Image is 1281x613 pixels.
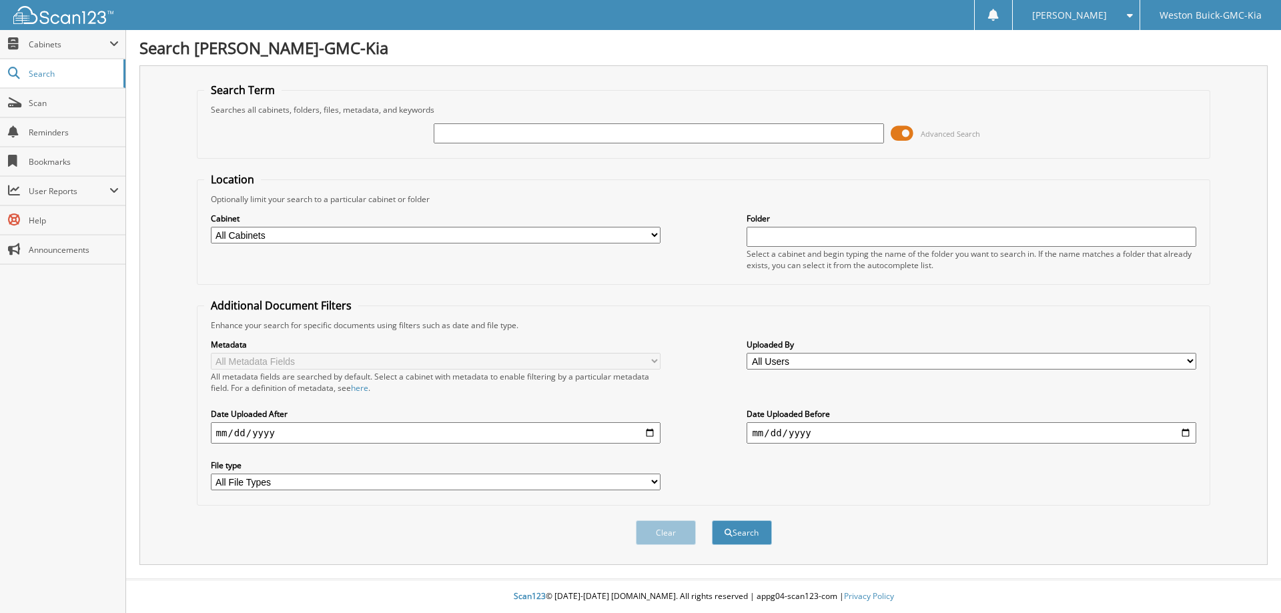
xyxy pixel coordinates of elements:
[921,129,980,139] span: Advanced Search
[204,83,282,97] legend: Search Term
[1160,11,1262,19] span: Weston Buick-GMC-Kia
[204,104,1204,115] div: Searches all cabinets, folders, files, metadata, and keywords
[126,580,1281,613] div: © [DATE]-[DATE] [DOMAIN_NAME]. All rights reserved | appg04-scan123-com |
[29,156,119,167] span: Bookmarks
[13,6,113,24] img: scan123-logo-white.svg
[211,422,661,444] input: start
[29,39,109,50] span: Cabinets
[747,213,1196,224] label: Folder
[211,371,661,394] div: All metadata fields are searched by default. Select a cabinet with metadata to enable filtering b...
[204,172,261,187] legend: Location
[747,339,1196,350] label: Uploaded By
[29,97,119,109] span: Scan
[204,193,1204,205] div: Optionally limit your search to a particular cabinet or folder
[29,68,117,79] span: Search
[351,382,368,394] a: here
[29,127,119,138] span: Reminders
[29,185,109,197] span: User Reports
[636,520,696,545] button: Clear
[747,422,1196,444] input: end
[712,520,772,545] button: Search
[204,298,358,313] legend: Additional Document Filters
[211,339,661,350] label: Metadata
[211,408,661,420] label: Date Uploaded After
[747,248,1196,271] div: Select a cabinet and begin typing the name of the folder you want to search in. If the name match...
[211,460,661,471] label: File type
[211,213,661,224] label: Cabinet
[29,215,119,226] span: Help
[1032,11,1107,19] span: [PERSON_NAME]
[204,320,1204,331] div: Enhance your search for specific documents using filters such as date and file type.
[747,408,1196,420] label: Date Uploaded Before
[29,244,119,255] span: Announcements
[844,590,894,602] a: Privacy Policy
[514,590,546,602] span: Scan123
[139,37,1268,59] h1: Search [PERSON_NAME]-GMC-Kia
